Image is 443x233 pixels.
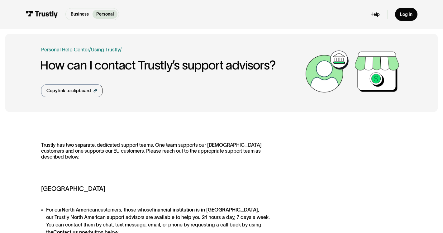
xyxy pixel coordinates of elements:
h1: How can I contact Trustly’s support advisors? [40,59,302,72]
div: / [120,46,122,54]
a: Personal Help Center [41,46,89,54]
a: Using Trustly [91,47,120,52]
div: / [89,46,91,54]
p: Trustly has two separate, dedicated support teams. One team supports our [DEMOGRAPHIC_DATA] custo... [41,142,273,166]
h5: [GEOGRAPHIC_DATA] [41,184,273,194]
img: Trustly Logo [26,11,58,18]
div: Copy link to clipboard [46,88,91,94]
a: Help [370,12,380,17]
a: Log in [395,8,417,21]
p: Personal [96,11,114,17]
div: Log in [400,12,412,17]
a: Copy link to clipboard [41,84,102,97]
a: Personal [93,10,117,19]
p: Business [71,11,89,17]
strong: financial institution is in [GEOGRAPHIC_DATA] [152,207,258,212]
a: Business [67,10,93,19]
strong: North American [62,207,98,212]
